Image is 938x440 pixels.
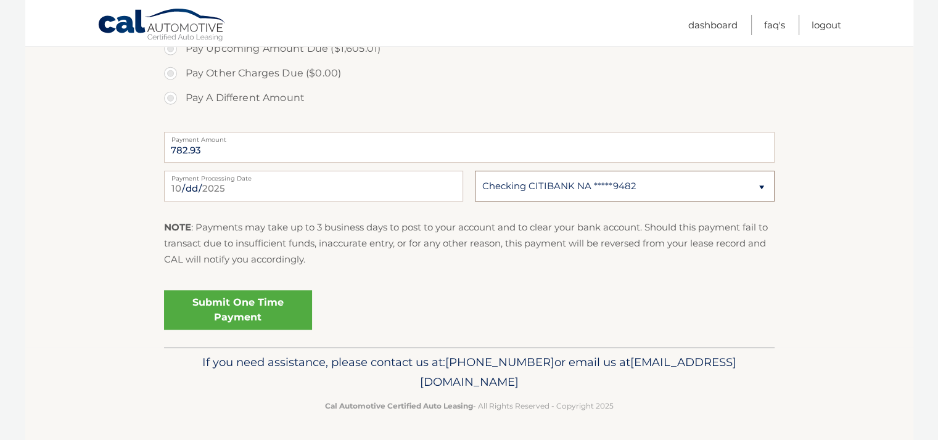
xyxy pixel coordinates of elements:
span: [EMAIL_ADDRESS][DOMAIN_NAME] [420,355,736,389]
p: If you need assistance, please contact us at: or email us at [172,352,767,392]
input: Payment Date [164,171,463,202]
span: [PHONE_NUMBER] [445,355,554,369]
a: Logout [812,15,841,35]
strong: NOTE [164,221,191,233]
input: Payment Amount [164,132,775,163]
a: FAQ's [764,15,785,35]
a: Dashboard [688,15,738,35]
p: - All Rights Reserved - Copyright 2025 [172,399,767,412]
strong: Cal Automotive Certified Auto Leasing [325,401,473,410]
label: Pay Upcoming Amount Due ($1,605.01) [164,36,775,61]
label: Pay A Different Amount [164,86,775,110]
label: Pay Other Charges Due ($0.00) [164,61,775,86]
p: : Payments may take up to 3 business days to post to your account and to clear your bank account.... [164,219,775,268]
a: Cal Automotive [97,8,227,44]
label: Payment Amount [164,132,775,142]
label: Payment Processing Date [164,171,463,181]
a: Submit One Time Payment [164,290,312,330]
